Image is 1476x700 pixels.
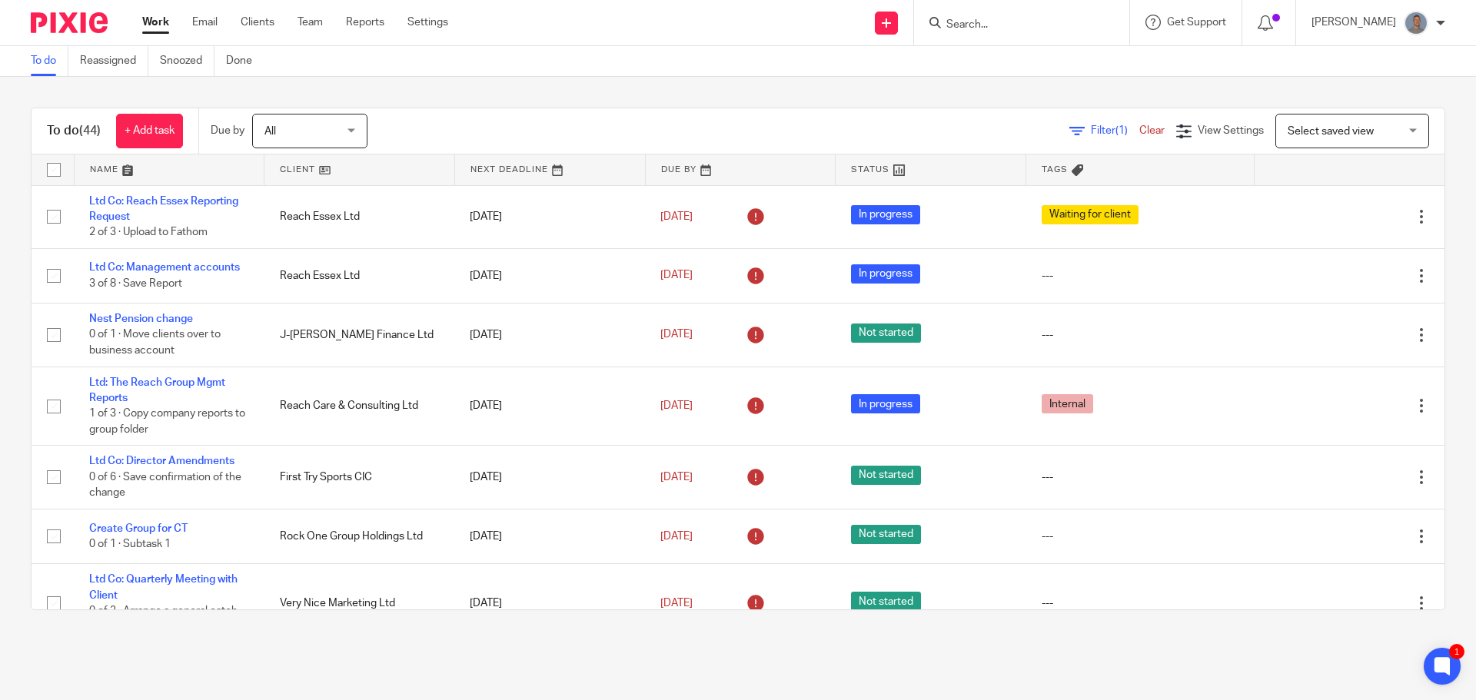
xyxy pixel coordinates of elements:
a: Clients [241,15,274,30]
a: + Add task [116,114,183,148]
td: Very Nice Marketing Ltd [264,564,455,643]
td: Rock One Group Holdings Ltd [264,509,455,563]
a: Reports [346,15,384,30]
img: James%20Headshot.png [1404,11,1428,35]
div: --- [1042,529,1239,544]
span: In progress [851,264,920,284]
span: 1 of 3 · Copy company reports to group folder [89,408,245,435]
a: Clear [1139,125,1165,136]
td: [DATE] [454,564,645,643]
td: [DATE] [454,367,645,446]
span: 0 of 1 · Move clients over to business account [89,330,221,357]
span: Not started [851,525,921,544]
span: Waiting for client [1042,205,1139,224]
span: [DATE] [660,270,693,281]
span: [DATE] [660,400,693,411]
span: [DATE] [660,330,693,340]
span: (44) [79,124,101,137]
a: To do [31,46,68,76]
span: 0 of 3 · Arrange a general catch up meeting with client [89,605,238,632]
a: Snoozed [160,46,214,76]
span: [DATE] [660,472,693,483]
span: Not started [851,592,921,611]
span: 0 of 6 · Save confirmation of the change [89,472,241,499]
td: J-[PERSON_NAME] Finance Ltd [264,304,455,367]
a: Ltd Co: Management accounts [89,262,240,273]
span: 2 of 3 · Upload to Fathom [89,227,208,237]
span: Not started [851,466,921,485]
div: --- [1042,327,1239,343]
h1: To do [47,123,101,139]
td: Reach Care & Consulting Ltd [264,367,455,446]
a: Reassigned [80,46,148,76]
a: Work [142,15,169,30]
a: Create Group for CT [89,523,188,534]
span: (1) [1115,125,1128,136]
span: [DATE] [660,598,693,609]
span: Select saved view [1288,126,1374,137]
span: Filter [1091,125,1139,136]
a: Ltd: The Reach Group Mgmt Reports [89,377,225,403]
a: Ltd Co: Reach Essex Reporting Request [89,196,238,222]
div: --- [1042,469,1239,485]
td: Reach Essex Ltd [264,248,455,303]
span: In progress [851,205,920,224]
p: Due by [211,123,244,138]
a: Ltd Co: Director Amendments [89,456,234,466]
span: 0 of 1 · Subtask 1 [89,539,171,549]
td: [DATE] [454,304,645,367]
span: [DATE] [660,531,693,542]
span: In progress [851,394,920,413]
td: [DATE] [454,248,645,303]
div: --- [1042,268,1239,284]
a: Settings [407,15,448,30]
span: 3 of 8 · Save Report [89,278,182,289]
a: Done [226,46,264,76]
span: All [264,126,276,137]
div: 1 [1449,644,1464,659]
td: First Try Sports CIC [264,446,455,509]
div: --- [1042,595,1239,611]
span: Not started [851,323,921,343]
td: [DATE] [454,185,645,248]
td: Reach Essex Ltd [264,185,455,248]
span: Get Support [1167,17,1226,28]
a: Email [192,15,218,30]
img: Pixie [31,12,108,33]
span: View Settings [1198,125,1264,136]
input: Search [945,18,1083,32]
td: [DATE] [454,509,645,563]
td: [DATE] [454,446,645,509]
a: Ltd Co: Quarterly Meeting with Client [89,574,238,600]
a: Team [298,15,323,30]
span: Internal [1042,394,1093,413]
p: [PERSON_NAME] [1311,15,1396,30]
a: Nest Pension change [89,314,193,324]
span: Tags [1042,165,1068,174]
span: [DATE] [660,211,693,222]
